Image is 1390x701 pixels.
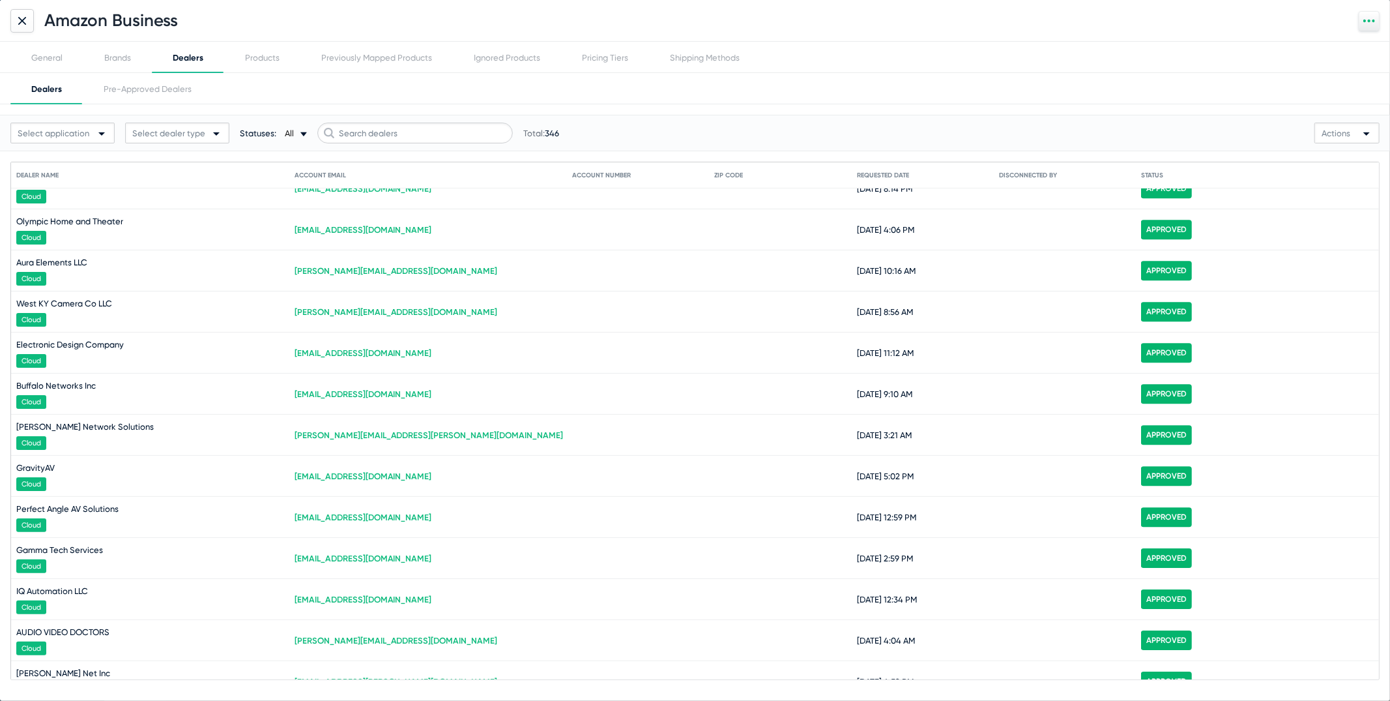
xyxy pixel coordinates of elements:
span: Perfect Angle AV Solutions [16,504,119,514]
div: Dealers [31,84,62,94]
span: All [285,128,294,138]
a: [EMAIL_ADDRESS][DOMAIN_NAME] [295,348,432,358]
div: Pricing Tiers [582,53,628,63]
span: [DATE] 11:12 AM [857,348,914,358]
span: Cloud [16,272,46,286]
mat-header-cell: Dealer Name [16,162,295,188]
span: Statuses: [240,128,276,138]
a: [PERSON_NAME][EMAIL_ADDRESS][DOMAIN_NAME] [295,636,498,646]
mat-header-cell: Zip Code [714,162,856,188]
span: [DATE] 8:56 AM [857,307,913,317]
a: [EMAIL_ADDRESS][DOMAIN_NAME] [295,225,432,235]
span: Approved [1141,302,1192,321]
span: [DATE] 5:02 PM [857,471,914,481]
h1: Amazon Business [44,10,178,31]
div: Ignored Products [474,53,540,63]
a: [PERSON_NAME][EMAIL_ADDRESS][DOMAIN_NAME] [295,266,498,276]
a: [EMAIL_ADDRESS][PERSON_NAME][DOMAIN_NAME] [295,677,498,687]
div: Brands [104,53,131,63]
span: [PERSON_NAME] Network Solutions [16,422,154,432]
span: Approved [1141,548,1192,568]
span: IQ Automation LLC [16,586,88,596]
span: Cloud [16,190,46,203]
span: [DATE] 8:14 PM [857,184,912,194]
span: Electronic Design Company [16,340,124,350]
span: [DATE] 12:34 PM [857,595,917,604]
a: [EMAIL_ADDRESS][DOMAIN_NAME] [295,513,432,522]
span: Actions [1322,128,1350,138]
span: 346 [545,128,559,138]
span: Approved [1141,631,1192,650]
span: Cloud [16,436,46,450]
span: Select dealer type [132,128,205,138]
span: Cloud [16,354,46,368]
mat-header-cell: Account Email [295,162,573,188]
a: [EMAIL_ADDRESS][DOMAIN_NAME] [295,554,432,563]
input: Search dealers [317,123,513,143]
mat-header-cell: Status [1141,162,1277,188]
span: [DATE] 4:04 AM [857,636,915,646]
span: GravityAV [16,463,55,473]
div: Products [245,53,280,63]
span: Cloud [16,601,46,614]
div: Previously Mapped Products [321,53,432,63]
span: Approved [1141,466,1192,486]
span: Gamma Tech Services [16,545,103,555]
a: [PERSON_NAME][EMAIL_ADDRESS][PERSON_NAME][DOMAIN_NAME] [295,430,564,440]
span: Approved [1141,179,1192,198]
span: Cloud [16,231,46,245]
span: [DATE] 4:52 PM [857,677,914,687]
mat-header-cell: Requested Date [857,162,999,188]
span: [DATE] 9:10 AM [857,389,912,399]
a: [EMAIL_ADDRESS][DOMAIN_NAME] [295,184,432,194]
div: Pre-Approved Dealers [104,84,192,94]
span: [DATE] 10:16 AM [857,266,916,276]
div: General [31,53,63,63]
span: Approved [1141,425,1192,445]
span: Aura Elements LLC [16,258,87,267]
div: Shipping Methods [670,53,740,63]
div: Dealers [173,53,203,63]
span: Select application [18,128,89,138]
span: Approved [1141,261,1192,280]
span: West KY Camera Co LLC [16,299,112,308]
span: [DATE] 2:59 PM [857,554,913,563]
span: Olympic Home and Theater [16,216,123,226]
span: Approved [1141,507,1192,527]
mat-header-cell: Account Number [572,162,714,188]
span: Approved [1141,384,1192,404]
a: [EMAIL_ADDRESS][DOMAIN_NAME] [295,471,432,481]
span: Approved [1141,589,1192,609]
span: Cloud [16,642,46,655]
span: Cloud [16,395,46,409]
span: Total: [523,128,559,138]
a: [EMAIL_ADDRESS][DOMAIN_NAME] [295,595,432,604]
span: [DATE] 12:59 PM [857,513,916,522]
span: Approved [1141,672,1192,691]
span: Buffalo Networks Inc [16,381,96,391]
mat-header-cell: Disconnected By [999,162,1141,188]
span: Cloud [16,477,46,491]
span: Cloud [16,518,46,532]
span: Approved [1141,220,1192,239]
span: [DATE] 3:21 AM [857,430,912,440]
span: [PERSON_NAME] Net Inc [16,668,110,678]
span: [DATE] 4:06 PM [857,225,914,235]
span: Cloud [16,313,46,327]
span: AUDIO VIDEO DOCTORS [16,627,109,637]
a: [PERSON_NAME][EMAIL_ADDRESS][DOMAIN_NAME] [295,307,498,317]
span: Cloud [16,559,46,573]
a: [EMAIL_ADDRESS][DOMAIN_NAME] [295,389,432,399]
span: Approved [1141,343,1192,363]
